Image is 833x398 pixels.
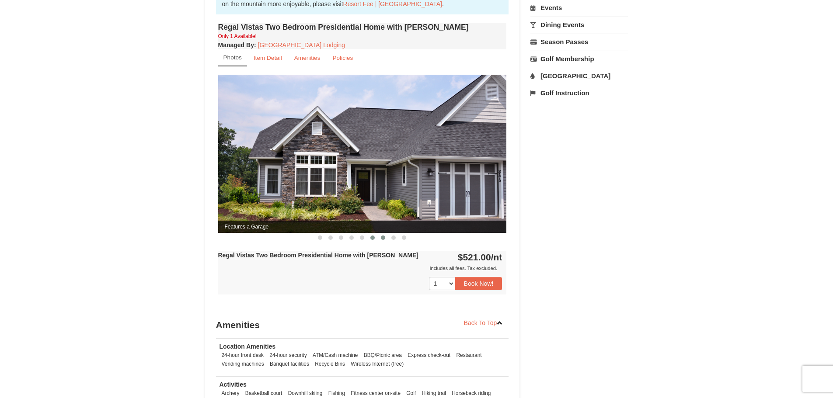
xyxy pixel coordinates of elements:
[248,49,288,66] a: Item Detail
[332,55,353,61] small: Policies
[220,351,266,360] li: 24-hour front desk
[491,252,502,262] span: /nt
[218,33,257,39] small: Only 1 Available!
[218,42,254,48] span: Managed By
[220,360,266,368] li: Vending machines
[294,55,321,61] small: Amenities
[343,0,442,7] a: Resort Fee | [GEOGRAPHIC_DATA]
[218,252,418,259] strong: Regal Vistas Two Bedroom Presidential Home with [PERSON_NAME]
[530,51,628,67] a: Golf Membership
[313,360,347,368] li: Recycle Bins
[216,316,509,334] h3: Amenities
[454,351,484,360] li: Restaurant
[258,42,345,48] a: [GEOGRAPHIC_DATA] Lodging
[326,389,347,398] li: Fishing
[218,42,256,48] strong: :
[405,351,453,360] li: Express check-out
[220,389,242,398] li: Archery
[349,360,406,368] li: Wireless Internet (free)
[267,351,309,360] li: 24-hour security
[220,381,247,388] strong: Activities
[243,389,285,398] li: Basketball court
[268,360,311,368] li: Banquet facilities
[349,389,403,398] li: Fitness center on-site
[218,264,502,273] div: Includes all fees. Tax excluded.
[450,389,493,398] li: Horseback riding
[218,23,507,31] h4: Regal Vistas Two Bedroom Presidential Home with [PERSON_NAME]
[310,351,360,360] li: ATM/Cash machine
[327,49,359,66] a: Policies
[458,316,509,329] a: Back To Top
[455,277,502,290] button: Book Now!
[530,17,628,33] a: Dining Events
[218,75,507,232] img: Features a Garage
[530,34,628,50] a: Season Passes
[254,55,282,61] small: Item Detail
[223,54,242,61] small: Photos
[404,389,418,398] li: Golf
[218,221,507,233] span: Features a Garage
[286,389,325,398] li: Downhill skiing
[362,351,404,360] li: BBQ/Picnic area
[419,389,448,398] li: Hiking trail
[530,85,628,101] a: Golf Instruction
[218,49,247,66] a: Photos
[289,49,326,66] a: Amenities
[458,252,502,262] strong: $521.00
[220,343,276,350] strong: Location Amenities
[530,68,628,84] a: [GEOGRAPHIC_DATA]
